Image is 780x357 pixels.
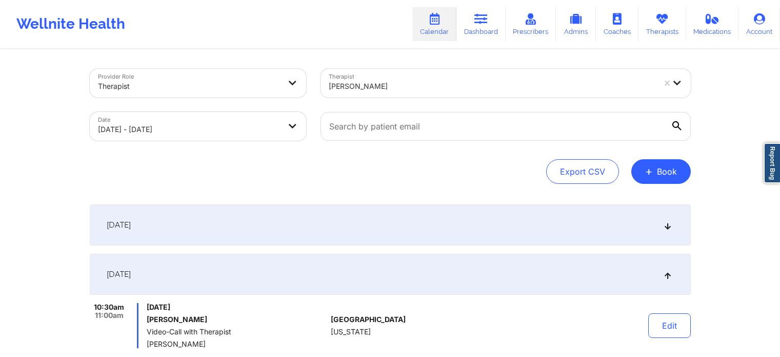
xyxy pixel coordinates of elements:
[686,7,739,41] a: Medications
[321,112,691,141] input: Search by patient email
[556,7,596,41] a: Admins
[107,269,131,279] span: [DATE]
[94,303,124,311] span: 10:30am
[645,168,653,174] span: +
[147,340,327,348] span: [PERSON_NAME]
[738,7,780,41] a: Account
[329,75,655,98] div: [PERSON_NAME]
[147,315,327,324] h6: [PERSON_NAME]
[331,315,406,324] span: [GEOGRAPHIC_DATA]
[546,159,619,184] button: Export CSV
[98,118,281,141] div: [DATE] - [DATE]
[648,313,691,338] button: Edit
[95,311,124,320] span: 11:00am
[506,7,556,41] a: Prescribers
[638,7,686,41] a: Therapists
[147,328,327,336] span: Video-Call with Therapist
[764,143,780,183] a: Report Bug
[631,159,691,184] button: +Book
[596,7,638,41] a: Coaches
[412,7,456,41] a: Calendar
[107,220,131,230] span: [DATE]
[331,328,371,336] span: [US_STATE]
[147,303,327,311] span: [DATE]
[456,7,506,41] a: Dashboard
[98,75,281,98] div: Therapist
